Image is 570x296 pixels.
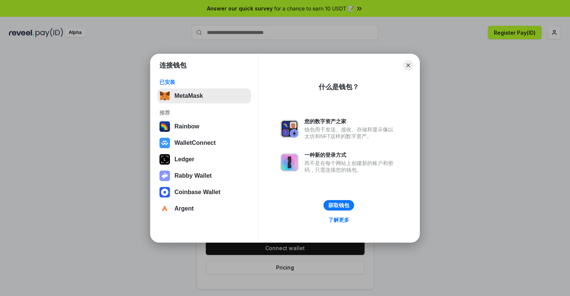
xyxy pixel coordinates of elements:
div: Ledger [174,156,194,163]
button: MetaMask [157,88,251,103]
div: WalletConnect [174,140,216,146]
button: Ledger [157,152,251,167]
div: 获取钱包 [328,202,349,209]
a: 了解更多 [324,215,354,225]
div: Coinbase Wallet [174,189,220,196]
img: svg+xml,%3Csvg%20xmlns%3D%22http%3A%2F%2Fwww.w3.org%2F2000%2Fsvg%22%20fill%3D%22none%22%20viewBox... [159,171,170,181]
img: svg+xml,%3Csvg%20width%3D%2228%22%20height%3D%2228%22%20viewBox%3D%220%200%2028%2028%22%20fill%3D... [159,187,170,197]
img: svg+xml,%3Csvg%20xmlns%3D%22http%3A%2F%2Fwww.w3.org%2F2000%2Fsvg%22%20width%3D%2228%22%20height%3... [159,154,170,165]
button: Rabby Wallet [157,168,251,183]
div: 钱包用于发送、接收、存储和显示像以太坊和NFT这样的数字资产。 [304,126,397,140]
div: Argent [174,205,194,212]
div: Rabby Wallet [174,172,212,179]
h1: 连接钱包 [159,61,186,70]
img: svg+xml,%3Csvg%20xmlns%3D%22http%3A%2F%2Fwww.w3.org%2F2000%2Fsvg%22%20fill%3D%22none%22%20viewBox... [281,153,298,171]
img: svg+xml,%3Csvg%20width%3D%22120%22%20height%3D%22120%22%20viewBox%3D%220%200%20120%20120%22%20fil... [159,121,170,132]
img: svg+xml,%3Csvg%20width%3D%2228%22%20height%3D%2228%22%20viewBox%3D%220%200%2028%2028%22%20fill%3D... [159,203,170,214]
button: WalletConnect [157,135,251,150]
div: 一种新的登录方式 [304,152,397,158]
div: 而不是在每个网站上创建新的账户和密码，只需连接您的钱包。 [304,160,397,173]
div: MetaMask [174,93,203,99]
div: 您的数字资产之家 [304,118,397,125]
div: 推荐 [159,109,249,116]
img: svg+xml,%3Csvg%20fill%3D%22none%22%20height%3D%2233%22%20viewBox%3D%220%200%2035%2033%22%20width%... [159,91,170,101]
img: svg+xml,%3Csvg%20xmlns%3D%22http%3A%2F%2Fwww.w3.org%2F2000%2Fsvg%22%20fill%3D%22none%22%20viewBox... [281,120,298,138]
div: 已安装 [159,79,249,85]
button: 获取钱包 [323,200,354,211]
div: 什么是钱包？ [319,82,359,91]
button: Coinbase Wallet [157,185,251,200]
button: Rainbow [157,119,251,134]
img: svg+xml,%3Csvg%20width%3D%2228%22%20height%3D%2228%22%20viewBox%3D%220%200%2028%2028%22%20fill%3D... [159,138,170,148]
button: Close [403,60,413,71]
div: 了解更多 [328,216,349,223]
button: Argent [157,201,251,216]
div: Rainbow [174,123,199,130]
